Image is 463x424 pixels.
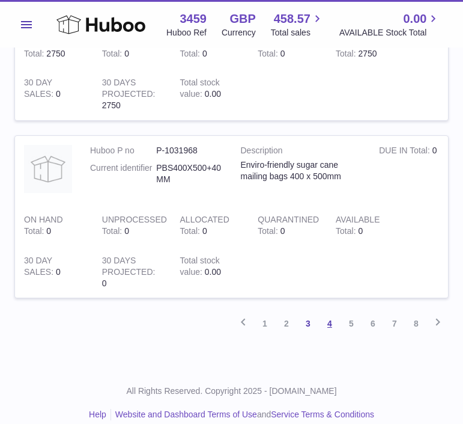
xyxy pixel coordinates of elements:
[93,28,171,69] td: 0
[156,162,222,185] dd: PBS400X500+40MM
[271,410,374,419] a: Service Terms & Conditions
[115,410,257,419] a: Website and Dashboard Terms of Use
[271,27,324,38] span: Total sales
[362,313,384,334] a: 6
[24,78,56,102] strong: 30 DAY SALES
[271,11,324,38] a: 458.57 Total sales
[379,146,432,158] strong: DUE IN Total
[339,27,441,38] span: AVAILABLE Stock Total
[280,49,285,58] span: 0
[24,256,56,280] strong: 30 DAY SALES
[280,226,285,236] span: 0
[15,205,93,246] td: 0
[229,11,255,27] strong: GBP
[258,215,319,239] strong: QUARANTINED Total
[180,37,229,61] strong: ALLOCATED Total
[15,28,93,69] td: 2750
[336,37,380,61] strong: AVAILABLE Total
[10,386,453,397] p: All Rights Reserved. Copyright 2025 - [DOMAIN_NAME]
[241,145,362,159] strong: Description
[370,136,448,205] td: 0
[180,78,220,102] strong: Total stock value
[339,11,441,38] a: 0.00 AVAILABLE Stock Total
[102,256,156,280] strong: 30 DAYS PROJECTED
[180,256,220,280] strong: Total stock value
[403,11,426,27] span: 0.00
[166,27,207,38] div: Huboo Ref
[171,205,249,246] td: 0
[297,313,319,334] a: 3
[15,68,93,120] td: 0
[93,205,171,246] td: 0
[336,215,380,239] strong: AVAILABLE Total
[24,145,72,193] img: product image
[340,313,362,334] a: 5
[319,313,340,334] a: 4
[156,145,222,156] dd: P-1031968
[222,27,256,38] div: Currency
[102,215,167,239] strong: UNPROCESSED Total
[327,205,405,246] td: 0
[93,246,171,298] td: 0
[180,11,207,27] strong: 3459
[15,246,93,298] td: 0
[24,37,63,61] strong: ON HAND Total
[276,313,297,334] a: 2
[90,145,156,156] dt: Huboo P no
[102,37,167,61] strong: UNPROCESSED Total
[90,162,156,185] dt: Current identifier
[89,410,106,419] a: Help
[384,313,405,334] a: 7
[111,409,374,420] li: and
[405,313,427,334] a: 8
[180,215,229,239] strong: ALLOCATED Total
[274,11,310,27] span: 458.57
[171,28,249,69] td: 0
[327,28,405,69] td: 2750
[205,89,221,99] span: 0.00
[205,267,221,277] span: 0.00
[254,313,276,334] a: 1
[24,215,63,239] strong: ON HAND Total
[241,159,362,182] div: Enviro-friendly sugar cane mailing bags 400 x 500mm
[102,78,156,102] strong: 30 DAYS PROJECTED
[258,37,319,61] strong: QUARANTINED Total
[93,68,171,120] td: 2750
